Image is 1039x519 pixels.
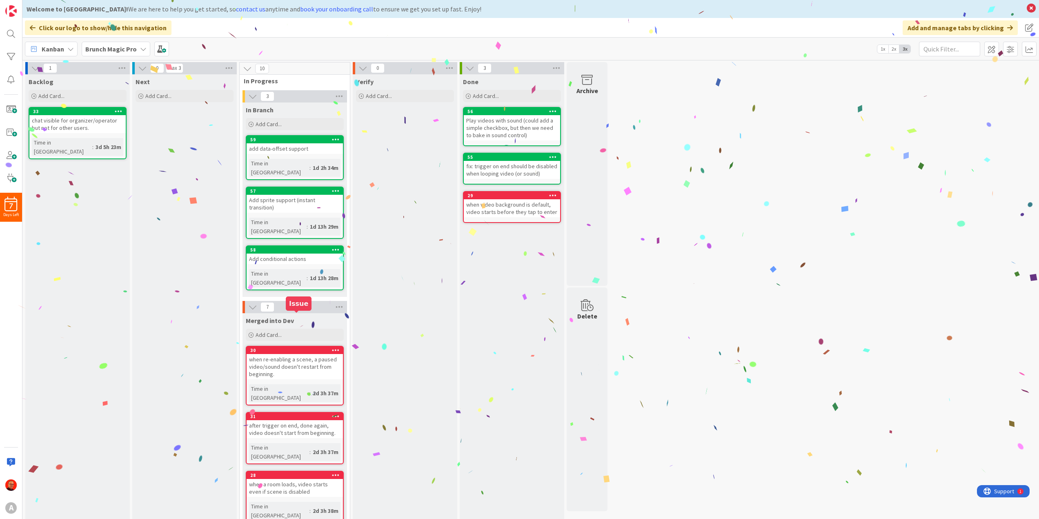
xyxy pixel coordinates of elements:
span: 0 [371,63,385,73]
div: when re-enabling a scene, a paused video/sound doesn't restart from beginning. [247,354,343,379]
div: 29 [467,193,560,198]
a: 33chat visible for organizer/operator but not for other users.Time in [GEOGRAPHIC_DATA]:3d 5h 23m [29,107,127,159]
a: 29when video background is default, video starts before they tap to enter [463,191,561,223]
div: Time in [GEOGRAPHIC_DATA] [249,443,309,461]
div: 2d 3h 37m [311,389,340,398]
div: Time in [GEOGRAPHIC_DATA] [249,159,309,177]
div: 57 [247,187,343,195]
a: 56Play videos with sound (could add a simple checkbox, but then we need to bake in sound control) [463,107,561,146]
span: Next [136,78,150,86]
span: 1x [877,45,888,53]
div: Time in [GEOGRAPHIC_DATA] [249,269,307,287]
div: 1d 13h 28m [308,274,340,283]
div: Time in [GEOGRAPHIC_DATA] [249,384,309,402]
div: 28 [250,472,343,478]
div: add data-offset support [247,143,343,154]
div: 58Add conditional actions [247,246,343,264]
div: 29when video background is default, video starts before they tap to enter [464,192,560,217]
input: Quick Filter... [919,42,980,56]
span: : [309,163,311,172]
span: : [92,143,93,151]
span: Merged into Dev [246,316,294,325]
div: 57 [250,188,343,194]
span: Add Card... [256,120,282,128]
img: Visit kanbanzone.com [5,5,17,17]
div: chat visible for organizer/operator but not for other users. [29,115,126,133]
span: Add Card... [473,92,499,100]
span: 2x [888,45,899,53]
div: 1d 2h 34m [311,163,340,172]
span: 7 [9,203,13,209]
span: 3 [478,63,492,73]
div: 3d 5h 23m [93,143,123,151]
div: when video background is default, video starts before they tap to enter [464,199,560,217]
span: In Branch [246,106,274,114]
span: 7 [260,302,274,312]
div: 33 [29,108,126,115]
span: In Progress [244,77,340,85]
span: 0 [150,63,164,73]
div: 55 [467,154,560,160]
span: 3x [899,45,910,53]
span: Kanban [42,44,64,54]
div: Time in [GEOGRAPHIC_DATA] [249,218,307,236]
span: 1 [43,63,57,73]
div: We are here to help you get started, so anytime and to ensure we get you set up fast. Enjoy! [27,4,1023,14]
div: 31 [247,413,343,420]
a: 59add data-offset supportTime in [GEOGRAPHIC_DATA]:1d 2h 34m [246,135,344,180]
div: Play videos with sound (could add a simple checkbox, but then we need to bake in sound control) [464,115,560,140]
a: 30when re-enabling a scene, a paused video/sound doesn't restart from beginning.Time in [GEOGRAPH... [246,346,344,405]
div: A [5,502,17,514]
div: 29 [464,192,560,199]
span: : [307,274,308,283]
span: : [309,506,311,515]
div: Add conditional actions [247,254,343,264]
div: 59 [247,136,343,143]
div: 55fix: trigger on end should be disabled when looping video (or sound) [464,154,560,179]
span: Done [463,78,478,86]
div: 1 [42,3,44,10]
div: 55 [464,154,560,161]
div: 57Add sprite support (instant transition) [247,187,343,213]
div: Archive [576,86,598,96]
div: 58 [247,246,343,254]
div: 30 [247,347,343,354]
div: 2d 3h 38m [311,506,340,515]
div: 58 [250,247,343,253]
div: when a room loads, video starts even if scene is disabled [247,479,343,497]
a: 55fix: trigger on end should be disabled when looping video (or sound) [463,153,561,185]
h5: Issue [289,300,308,307]
b: Welcome to [GEOGRAPHIC_DATA]! [27,5,128,13]
div: 30 [250,347,343,353]
div: Add sprite support (instant transition) [247,195,343,213]
a: 31after trigger on end, done again, video doesn't start from beginning.Time in [GEOGRAPHIC_DATA]:... [246,412,344,464]
span: Add Card... [366,92,392,100]
div: after trigger on end, done again, video doesn't start from beginning. [247,420,343,438]
div: 33chat visible for organizer/operator but not for other users. [29,108,126,133]
div: 33 [33,109,126,114]
span: 10 [255,64,269,74]
a: contact us [236,5,265,13]
span: : [307,222,308,231]
span: : [309,389,311,398]
div: 56 [467,109,560,114]
div: 31 [250,414,343,419]
span: Add Card... [256,331,282,339]
img: CP [5,479,17,491]
div: 59 [250,137,343,143]
div: 2d 3h 37m [311,448,340,457]
a: 57Add sprite support (instant transition)Time in [GEOGRAPHIC_DATA]:1d 13h 29m [246,187,344,239]
div: 1d 13h 29m [308,222,340,231]
a: book your onboarding call [300,5,373,13]
div: Delete [577,311,597,321]
span: Support [17,1,37,11]
span: Add Card... [38,92,65,100]
span: Add Card... [145,92,171,100]
span: : [309,448,311,457]
a: 58Add conditional actionsTime in [GEOGRAPHIC_DATA]:1d 13h 28m [246,245,344,290]
b: Brunch Magic Pro [85,45,137,53]
div: Add and manage tabs by clicking [903,20,1018,35]
div: fix: trigger on end should be disabled when looping video (or sound) [464,161,560,179]
div: Max 3 [168,66,181,70]
div: 56Play videos with sound (could add a simple checkbox, but then we need to bake in sound control) [464,108,560,140]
